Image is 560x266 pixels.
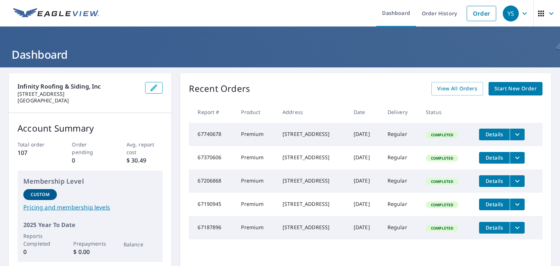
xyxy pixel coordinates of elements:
[283,224,342,231] div: [STREET_ADDRESS]
[348,123,382,146] td: [DATE]
[427,226,458,231] span: Completed
[17,97,139,104] p: [GEOGRAPHIC_DATA]
[479,175,510,187] button: detailsBtn-67206868
[235,123,277,146] td: Premium
[420,101,474,123] th: Status
[382,193,420,216] td: Regular
[427,179,458,184] span: Completed
[17,122,163,135] p: Account Summary
[23,220,157,229] p: 2025 Year To Date
[510,222,525,234] button: filesDropdownBtn-67187896
[235,101,277,123] th: Product
[72,141,108,156] p: Order pending
[189,82,250,95] p: Recent Orders
[483,201,505,208] span: Details
[483,131,505,138] span: Details
[348,193,382,216] td: [DATE]
[73,247,107,256] p: $ 0.00
[283,154,342,161] div: [STREET_ADDRESS]
[382,216,420,239] td: Regular
[483,177,505,184] span: Details
[235,146,277,169] td: Premium
[494,84,537,93] span: Start New Order
[17,141,54,148] p: Total order
[235,169,277,193] td: Premium
[427,156,458,161] span: Completed
[17,148,54,157] p: 107
[427,202,458,207] span: Completed
[189,169,235,193] td: 67206868
[431,82,483,95] a: View All Orders
[189,193,235,216] td: 67190945
[479,129,510,140] button: detailsBtn-67740678
[489,82,542,95] a: Start New Order
[510,129,525,140] button: filesDropdownBtn-67740678
[348,216,382,239] td: [DATE]
[283,177,342,184] div: [STREET_ADDRESS]
[348,146,382,169] td: [DATE]
[189,216,235,239] td: 67187896
[382,123,420,146] td: Regular
[23,176,157,186] p: Membership Level
[189,101,235,123] th: Report #
[9,47,551,62] h1: Dashboard
[73,240,107,247] p: Prepayments
[503,5,519,21] div: YS
[72,156,108,165] p: 0
[124,240,157,248] p: Balance
[348,101,382,123] th: Date
[17,82,139,91] p: Infinity Roofing & Siding, Inc
[382,169,420,193] td: Regular
[467,6,496,21] a: Order
[348,169,382,193] td: [DATE]
[23,203,157,212] a: Pricing and membership levels
[23,232,57,247] p: Reports Completed
[127,141,163,156] p: Avg. report cost
[13,8,99,19] img: EV Logo
[382,146,420,169] td: Regular
[510,199,525,210] button: filesDropdownBtn-67190945
[427,132,458,137] span: Completed
[479,222,510,234] button: detailsBtn-67187896
[277,101,348,123] th: Address
[283,130,342,138] div: [STREET_ADDRESS]
[382,101,420,123] th: Delivery
[510,175,525,187] button: filesDropdownBtn-67206868
[483,154,505,161] span: Details
[235,216,277,239] td: Premium
[189,146,235,169] td: 67370606
[479,199,510,210] button: detailsBtn-67190945
[510,152,525,164] button: filesDropdownBtn-67370606
[23,247,57,256] p: 0
[283,200,342,208] div: [STREET_ADDRESS]
[479,152,510,164] button: detailsBtn-67370606
[483,224,505,231] span: Details
[235,193,277,216] td: Premium
[437,84,477,93] span: View All Orders
[17,91,139,97] p: [STREET_ADDRESS]
[127,156,163,165] p: $ 30.49
[189,123,235,146] td: 67740678
[31,191,50,198] p: Custom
